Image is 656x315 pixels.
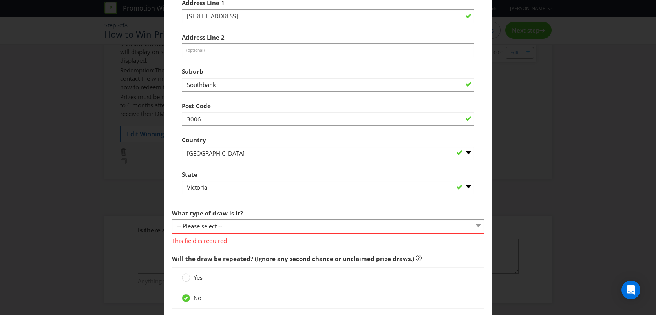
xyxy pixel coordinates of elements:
span: Suburb [182,67,203,75]
span: Yes [194,273,203,281]
input: e.g. 3000 [182,112,475,126]
span: Will the draw be repeated? (Ignore any second chance or unclaimed prize draws.) [172,255,414,262]
div: Open Intercom Messenger [621,281,640,299]
span: Post Code [182,102,211,110]
span: Country [182,136,206,144]
span: What type of draw is it? [172,209,243,217]
input: e.g. Melbourne [182,78,475,92]
span: State [182,170,197,178]
span: No [194,294,201,302]
span: This field is required [172,234,484,245]
span: Address Line 2 [182,33,225,41]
